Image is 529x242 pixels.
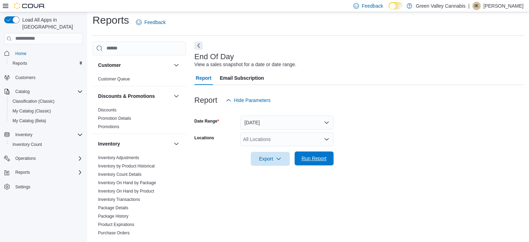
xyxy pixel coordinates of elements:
[472,2,481,10] div: Isabella Ketchum
[98,172,142,177] a: Inventory Count Details
[98,189,154,194] a: Inventory On Hand by Product
[13,182,83,191] span: Settings
[1,72,86,83] button: Customers
[13,118,46,124] span: My Catalog (Beta)
[93,75,186,86] div: Customer
[98,188,154,194] span: Inventory On Hand by Product
[194,53,234,61] h3: End Of Day
[10,97,57,106] a: Classification (Classic)
[13,49,83,58] span: Home
[13,87,32,96] button: Catalog
[15,170,30,175] span: Reports
[15,184,30,190] span: Settings
[324,136,329,142] button: Open list of options
[93,13,129,27] h1: Reports
[15,132,32,138] span: Inventory
[194,41,203,50] button: Next
[98,140,120,147] h3: Inventory
[14,2,45,9] img: Cova
[1,48,86,58] button: Home
[98,93,171,100] button: Discounts & Promotions
[98,205,128,210] a: Package Details
[13,142,42,147] span: Inventory Count
[223,93,273,107] button: Hide Parameters
[10,97,83,106] span: Classification (Classic)
[468,2,470,10] p: |
[98,124,119,130] span: Promotions
[15,75,35,80] span: Customers
[302,155,327,162] span: Run Report
[255,152,286,166] span: Export
[13,168,83,177] span: Reports
[10,117,83,125] span: My Catalog (Beta)
[98,197,140,202] span: Inventory Transactions
[13,87,83,96] span: Catalog
[98,116,131,121] span: Promotion Details
[98,77,130,81] a: Customer Queue
[13,73,38,82] a: Customers
[15,156,36,161] span: Operations
[93,106,186,134] div: Discounts & Promotions
[13,183,33,191] a: Settings
[220,71,264,85] span: Email Subscription
[13,154,83,163] span: Operations
[13,108,51,114] span: My Catalog (Classic)
[98,116,131,121] a: Promotion Details
[251,152,290,166] button: Export
[98,155,139,160] a: Inventory Adjustments
[4,46,83,210] nav: Complex example
[194,118,219,124] label: Date Range
[98,62,171,69] button: Customer
[7,140,86,149] button: Inventory Count
[416,2,465,10] p: Green Valley Cannabis
[234,97,271,104] span: Hide Parameters
[362,2,383,9] span: Feedback
[98,140,171,147] button: Inventory
[98,172,142,177] span: Inventory Count Details
[295,151,334,165] button: Run Report
[98,197,140,202] a: Inventory Transactions
[474,2,478,10] span: IK
[10,59,30,68] a: Reports
[15,51,26,56] span: Home
[194,96,217,104] h3: Report
[13,49,29,58] a: Home
[98,108,117,112] a: Discounts
[1,167,86,177] button: Reports
[10,117,49,125] a: My Catalog (Beta)
[98,222,134,227] a: Product Expirations
[172,140,181,148] button: Inventory
[7,106,86,116] button: My Catalog (Classic)
[19,16,83,30] span: Load All Apps in [GEOGRAPHIC_DATA]
[1,87,86,96] button: Catalog
[98,107,117,113] span: Discounts
[1,181,86,192] button: Settings
[98,163,155,169] span: Inventory by Product Historical
[1,130,86,140] button: Inventory
[98,76,130,82] span: Customer Queue
[144,19,166,26] span: Feedback
[196,71,211,85] span: Report
[13,131,83,139] span: Inventory
[10,140,45,149] a: Inventory Count
[7,96,86,106] button: Classification (Classic)
[10,107,83,115] span: My Catalog (Classic)
[1,154,86,163] button: Operations
[98,93,155,100] h3: Discounts & Promotions
[388,2,403,9] input: Dark Mode
[13,131,35,139] button: Inventory
[483,2,523,10] p: [PERSON_NAME]
[98,164,155,169] a: Inventory by Product Historical
[7,116,86,126] button: My Catalog (Beta)
[98,213,128,219] span: Package History
[13,73,83,82] span: Customers
[172,61,181,69] button: Customer
[13,168,33,177] button: Reports
[98,231,130,235] a: Purchase Orders
[98,180,156,185] a: Inventory On Hand by Package
[194,61,296,68] div: View a sales snapshot for a date or date range.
